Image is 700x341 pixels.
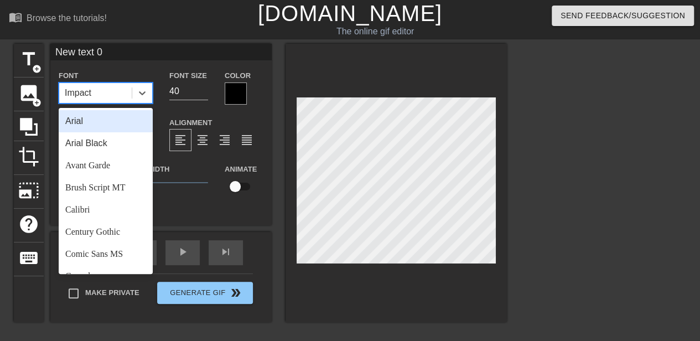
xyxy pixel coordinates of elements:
[225,70,251,81] label: Color
[552,6,694,26] button: Send Feedback/Suggestion
[59,177,153,199] div: Brush Script MT
[65,86,91,100] div: Impact
[59,70,78,81] label: Font
[59,110,153,132] div: Arial
[32,98,42,107] span: add_circle
[174,133,187,147] span: format_align_left
[9,11,22,24] span: menu_book
[27,13,107,23] div: Browse the tutorials!
[169,70,207,81] label: Font Size
[59,221,153,243] div: Century Gothic
[258,1,442,25] a: [DOMAIN_NAME]
[239,25,512,38] div: The online gif editor
[18,247,39,268] span: keyboard
[9,11,107,28] a: Browse the tutorials!
[85,287,139,298] span: Make Private
[18,180,39,201] span: photo_size_select_large
[162,286,248,299] span: Generate Gif
[32,64,42,74] span: add_circle
[218,133,231,147] span: format_align_right
[225,164,257,175] label: Animate
[229,286,242,299] span: double_arrow
[59,154,153,177] div: Avant Garde
[240,133,253,147] span: format_align_justify
[59,199,153,221] div: Calibri
[219,245,232,259] span: skip_next
[561,9,685,23] span: Send Feedback/Suggestion
[18,146,39,167] span: crop
[18,214,39,235] span: help
[59,132,153,154] div: Arial Black
[157,282,253,304] button: Generate Gif
[59,243,153,265] div: Comic Sans MS
[59,265,153,287] div: Consolas
[196,133,209,147] span: format_align_center
[18,82,39,104] span: image
[176,245,189,259] span: play_arrow
[169,117,212,128] label: Alignment
[18,49,39,70] span: title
